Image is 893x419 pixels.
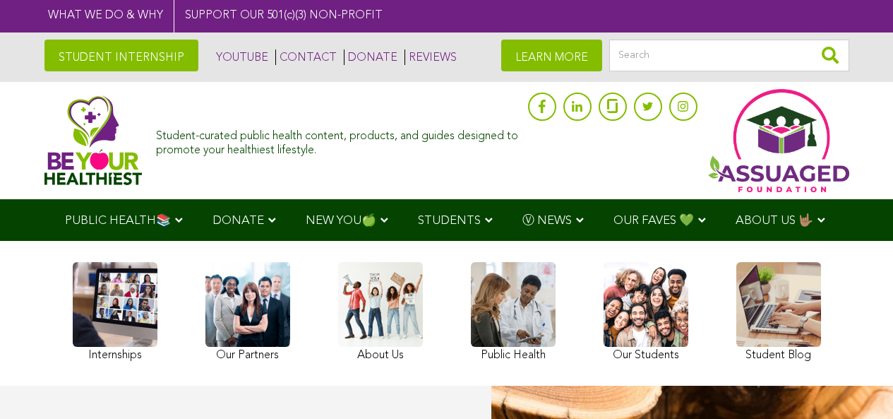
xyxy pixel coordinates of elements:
iframe: Chat Widget [822,351,893,419]
a: STUDENT INTERNSHIP [44,40,198,71]
span: OUR FAVES 💚 [613,215,694,227]
img: Assuaged App [708,89,849,192]
span: STUDENTS [418,215,481,227]
a: CONTACT [275,49,337,65]
span: NEW YOU🍏 [306,215,376,227]
a: YOUTUBE [212,49,268,65]
span: Ⓥ NEWS [522,215,572,227]
input: Search [609,40,849,71]
a: LEARN MORE [501,40,602,71]
div: Navigation Menu [44,199,849,241]
div: Student-curated public health content, products, and guides designed to promote your healthiest l... [156,123,520,157]
a: REVIEWS [404,49,457,65]
span: PUBLIC HEALTH📚 [65,215,171,227]
img: Assuaged [44,95,143,185]
span: DONATE [212,215,264,227]
span: ABOUT US 🤟🏽 [736,215,813,227]
a: DONATE [344,49,397,65]
img: glassdoor [607,99,617,113]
